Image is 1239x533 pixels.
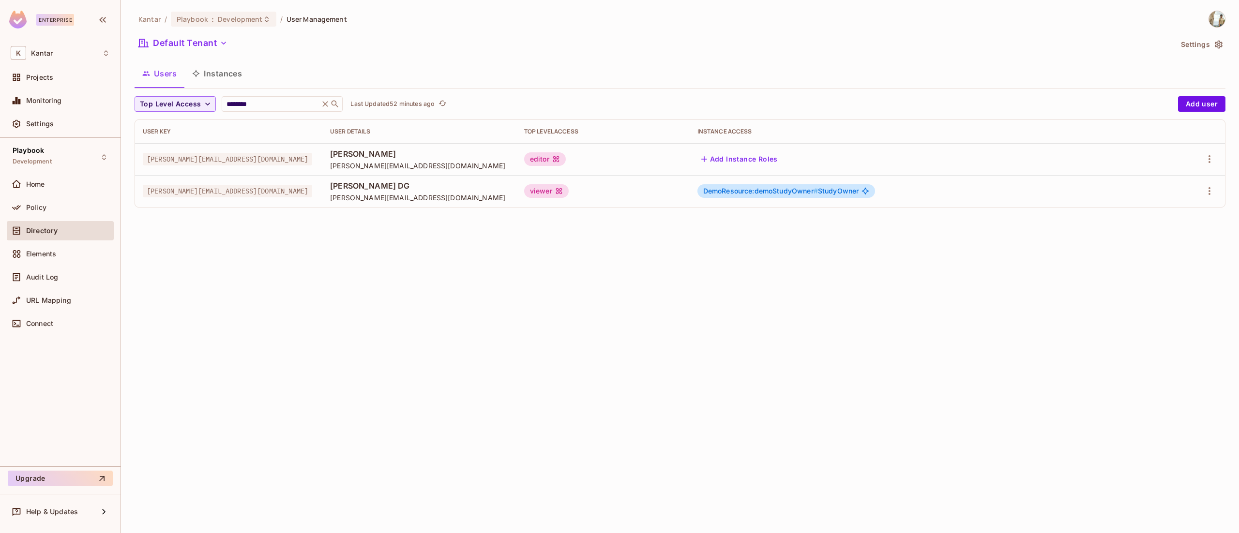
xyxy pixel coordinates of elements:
[184,61,250,86] button: Instances
[1177,37,1225,52] button: Settings
[697,128,1144,135] div: Instance Access
[138,15,161,24] span: the active workspace
[350,100,435,108] p: Last Updated 52 minutes ago
[11,46,26,60] span: K
[1209,11,1225,27] img: Spoorthy D Gopalagowda
[287,15,347,24] span: User Management
[165,15,167,24] li: /
[218,15,262,24] span: Development
[177,15,208,24] span: Playbook
[524,152,566,166] div: editor
[13,158,52,165] span: Development
[26,74,53,81] span: Projects
[26,180,45,188] span: Home
[26,204,46,211] span: Policy
[524,128,682,135] div: Top Level Access
[330,161,509,170] span: [PERSON_NAME][EMAIL_ADDRESS][DOMAIN_NAME]
[330,180,509,191] span: [PERSON_NAME] DG
[211,15,214,23] span: :
[703,187,859,195] span: StudyOwner
[524,184,569,198] div: viewer
[135,61,184,86] button: Users
[697,151,782,167] button: Add Instance Roles
[26,97,62,104] span: Monitoring
[280,15,283,24] li: /
[36,14,74,26] div: Enterprise
[26,227,58,235] span: Directory
[330,128,509,135] div: User Details
[9,11,27,29] img: SReyMgAAAABJRU5ErkJggg==
[330,193,509,202] span: [PERSON_NAME][EMAIL_ADDRESS][DOMAIN_NAME]
[135,35,231,51] button: Default Tenant
[330,148,509,159] span: [PERSON_NAME]
[814,187,818,195] span: #
[26,250,56,258] span: Elements
[26,120,54,128] span: Settings
[143,185,312,197] span: [PERSON_NAME][EMAIL_ADDRESS][DOMAIN_NAME]
[26,273,58,281] span: Audit Log
[26,320,53,327] span: Connect
[26,296,71,304] span: URL Mapping
[140,98,201,110] span: Top Level Access
[435,98,448,110] span: Click to refresh data
[143,153,312,165] span: [PERSON_NAME][EMAIL_ADDRESS][DOMAIN_NAME]
[135,96,216,112] button: Top Level Access
[143,128,315,135] div: User Key
[437,98,448,110] button: refresh
[1178,96,1225,112] button: Add user
[26,508,78,516] span: Help & Updates
[13,147,44,154] span: Playbook
[438,99,447,109] span: refresh
[31,49,53,57] span: Workspace: Kantar
[8,471,113,486] button: Upgrade
[703,187,818,195] span: DemoResource:demoStudyOwner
